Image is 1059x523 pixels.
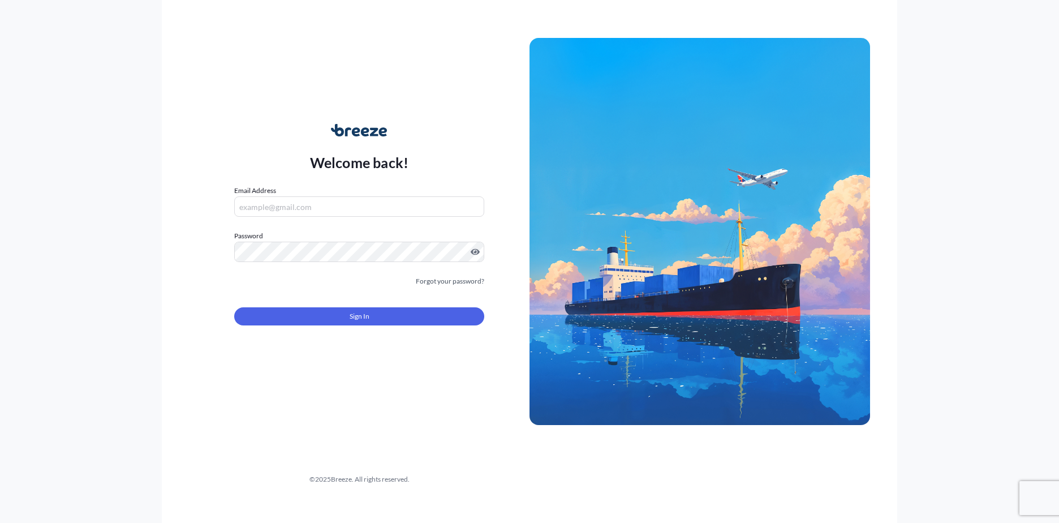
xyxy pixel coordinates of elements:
[471,247,480,256] button: Show password
[310,153,409,172] p: Welcome back!
[350,311,369,322] span: Sign In
[416,276,484,287] a: Forgot your password?
[189,474,529,485] div: © 2025 Breeze. All rights reserved.
[234,196,484,217] input: example@gmail.com
[234,230,484,242] label: Password
[234,307,484,325] button: Sign In
[529,38,870,425] img: Ship illustration
[234,185,276,196] label: Email Address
